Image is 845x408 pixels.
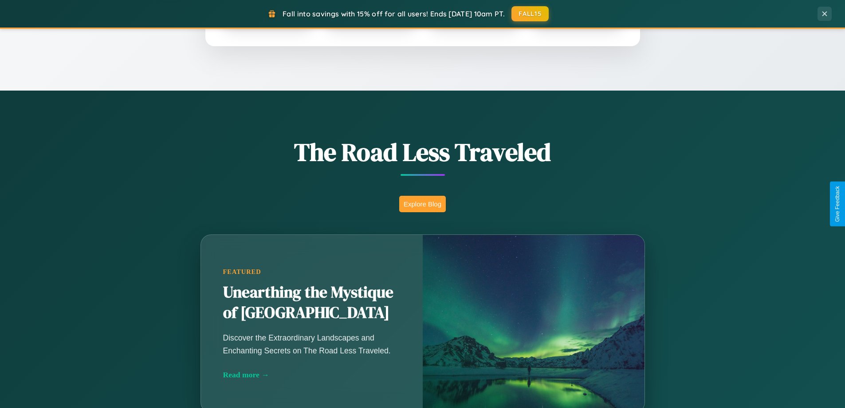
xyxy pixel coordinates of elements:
div: Featured [223,268,401,276]
button: Explore Blog [399,196,446,212]
p: Discover the Extraordinary Landscapes and Enchanting Secrets on The Road Less Traveled. [223,332,401,357]
span: Fall into savings with 15% off for all users! Ends [DATE] 10am PT. [283,9,505,18]
h2: Unearthing the Mystique of [GEOGRAPHIC_DATA] [223,282,401,323]
button: FALL15 [511,6,549,21]
div: Read more → [223,370,401,380]
h1: The Road Less Traveled [157,135,689,169]
div: Give Feedback [834,186,841,222]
